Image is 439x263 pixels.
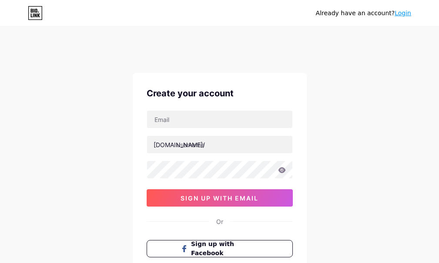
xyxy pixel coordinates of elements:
button: Sign up with Facebook [147,240,293,257]
input: Email [147,111,292,128]
div: [DOMAIN_NAME]/ [154,140,205,149]
input: username [147,136,292,153]
button: sign up with email [147,189,293,207]
span: sign up with email [181,194,258,202]
div: Create your account [147,87,293,100]
span: Sign up with Facebook [191,240,258,258]
div: Already have an account? [316,9,411,18]
div: Or [216,217,223,226]
a: Login [395,10,411,16]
